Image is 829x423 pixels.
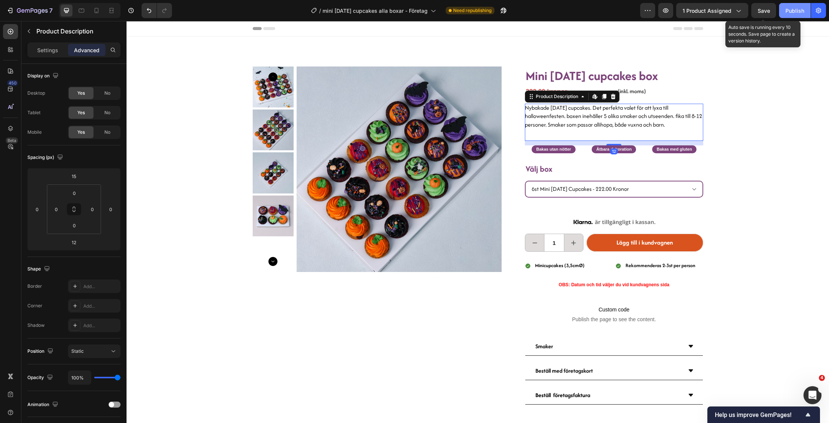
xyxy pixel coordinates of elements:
button: Carousel Next Arrow [142,236,151,245]
button: 7 [3,3,56,18]
div: Beta [6,137,18,144]
p: Nybakade [DATE] cupcakes. Det perfekta valet för att lyxa till halloweenfesten. boxen inehåller 5... [398,83,576,107]
strong: Rekommenderas 2-3st per person [499,241,569,248]
p: ⁠⁠⁠⁠⁠⁠⁠ [399,46,576,63]
div: Product Description [408,72,453,79]
button: Lägg till i kundvagnen [460,213,577,231]
input: 0px [67,220,82,231]
span: Bakas utan nötter [410,126,445,130]
span: Custom code [398,284,576,293]
div: 450 [7,80,18,86]
span: No [104,129,110,136]
div: Opacity [27,373,54,383]
div: 222.00 kronor [398,64,484,77]
div: Position [27,346,55,357]
p: 7 [49,6,53,15]
button: Show survey - Help us improve GemPages! [715,410,812,419]
iframe: Design area [127,21,829,423]
div: Publish [785,7,804,15]
div: Display on [27,71,60,81]
div: Add... [83,303,119,310]
div: 12 [484,127,491,133]
div: Undo/Redo [142,3,172,18]
span: Help us improve GemPages! [715,411,803,418]
p: Advanced [74,46,99,54]
p: Settings [37,46,58,54]
h2: Rich Text Editor. Editing area: main [398,45,576,64]
span: 4 [819,375,825,381]
strong: (inkl. moms) [491,66,519,74]
span: Need republishing [453,7,491,14]
input: 15 [66,171,81,182]
div: Lägg till i kundvagnen [490,218,546,226]
p: Product Description [36,27,118,36]
strong: Välj box [399,142,426,154]
span: Bakas med gluten [530,126,565,130]
button: Carousel Back Arrow [142,51,151,60]
span: No [104,109,110,116]
div: Corner [27,302,42,309]
span: 1 product assigned [683,7,731,15]
div: Spacing (px) [27,153,65,163]
div: Shadow [27,322,45,329]
div: Animation [27,400,60,410]
span: Save [758,8,770,14]
span: Mini [DATE] cupcakes box [399,46,532,63]
span: Static [71,348,84,354]
span: / [319,7,321,15]
span: Yes [77,129,85,136]
div: Border [27,283,42,290]
div: Mobile [27,129,42,136]
div: Shape [27,264,51,274]
strong: OBS: Datum och tid väljer du vid kundvagnens sida [432,261,543,266]
input: quantity [418,213,437,230]
span: No [104,90,110,97]
span: Yes [77,90,85,97]
button: Save [751,3,776,18]
span: Yes [77,109,85,116]
strong: Smaker [409,321,427,329]
strong: Beställ företagsfaktura [409,370,464,378]
div: Desktop [27,90,45,97]
div: Add... [83,283,119,290]
span: Publish the page to see the content. [398,295,576,302]
input: 0px [51,204,62,215]
button: Static [68,344,121,358]
input: 0px [87,204,98,215]
input: Auto [68,371,91,384]
input: 0 [32,204,43,215]
div: Add... [83,322,119,329]
strong: Beställ med företagskort [409,346,466,354]
button: Publish [779,3,811,18]
input: 0 [105,204,116,215]
span: Ätbara dekoration [470,126,505,130]
iframe: Intercom live chat [803,386,821,404]
button: increment [438,213,457,230]
div: Tablet [27,109,41,116]
span: mini [DATE] cupcakes alla boxar - Företag [323,7,428,15]
button: decrement [399,213,418,230]
input: 12 [66,237,81,248]
strong: Minicupcakes (3,5cmØ) [408,241,458,248]
button: 1 product assigned [676,3,748,18]
input: 0px [67,187,82,199]
img: gempages_530886339718022260-645c732c-0222-48b8-9ced-d0f578ee22a4.png [444,193,531,208]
